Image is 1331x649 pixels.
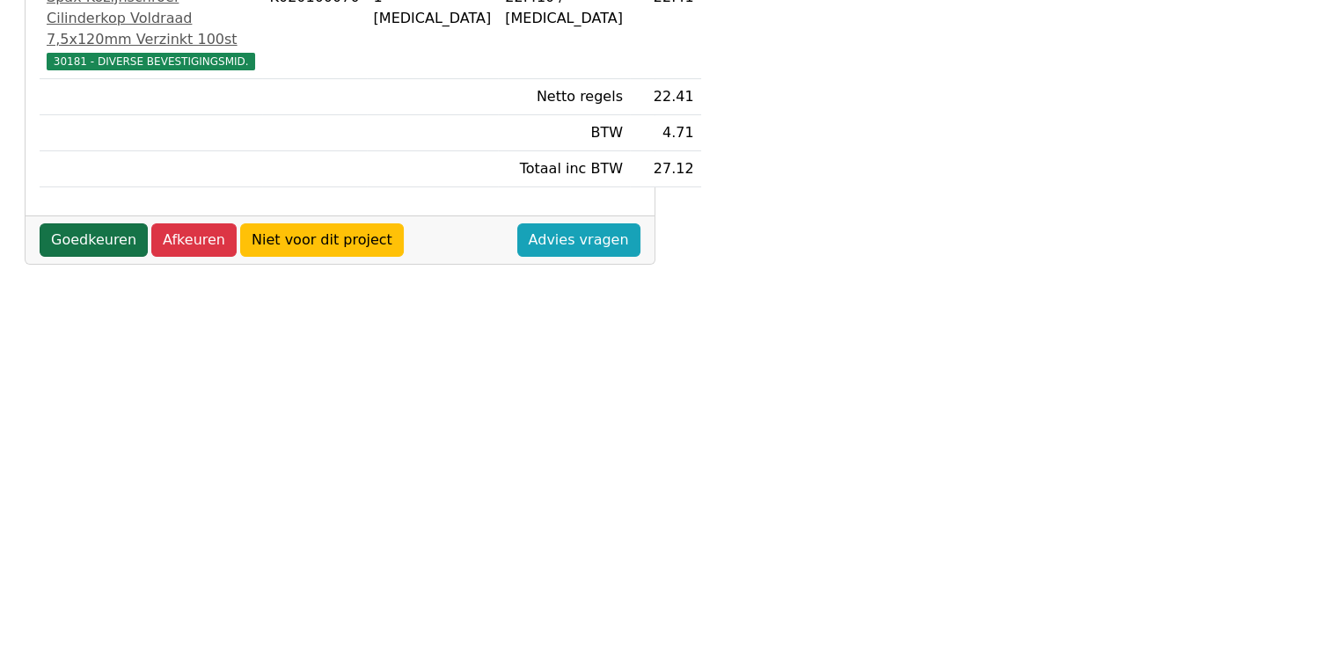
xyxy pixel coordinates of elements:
[498,151,630,187] td: Totaal inc BTW
[630,79,701,115] td: 22.41
[47,53,255,70] span: 30181 - DIVERSE BEVESTIGINGSMID.
[151,223,237,257] a: Afkeuren
[630,115,701,151] td: 4.71
[40,223,148,257] a: Goedkeuren
[630,151,701,187] td: 27.12
[517,223,640,257] a: Advies vragen
[498,115,630,151] td: BTW
[240,223,404,257] a: Niet voor dit project
[498,79,630,115] td: Netto regels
